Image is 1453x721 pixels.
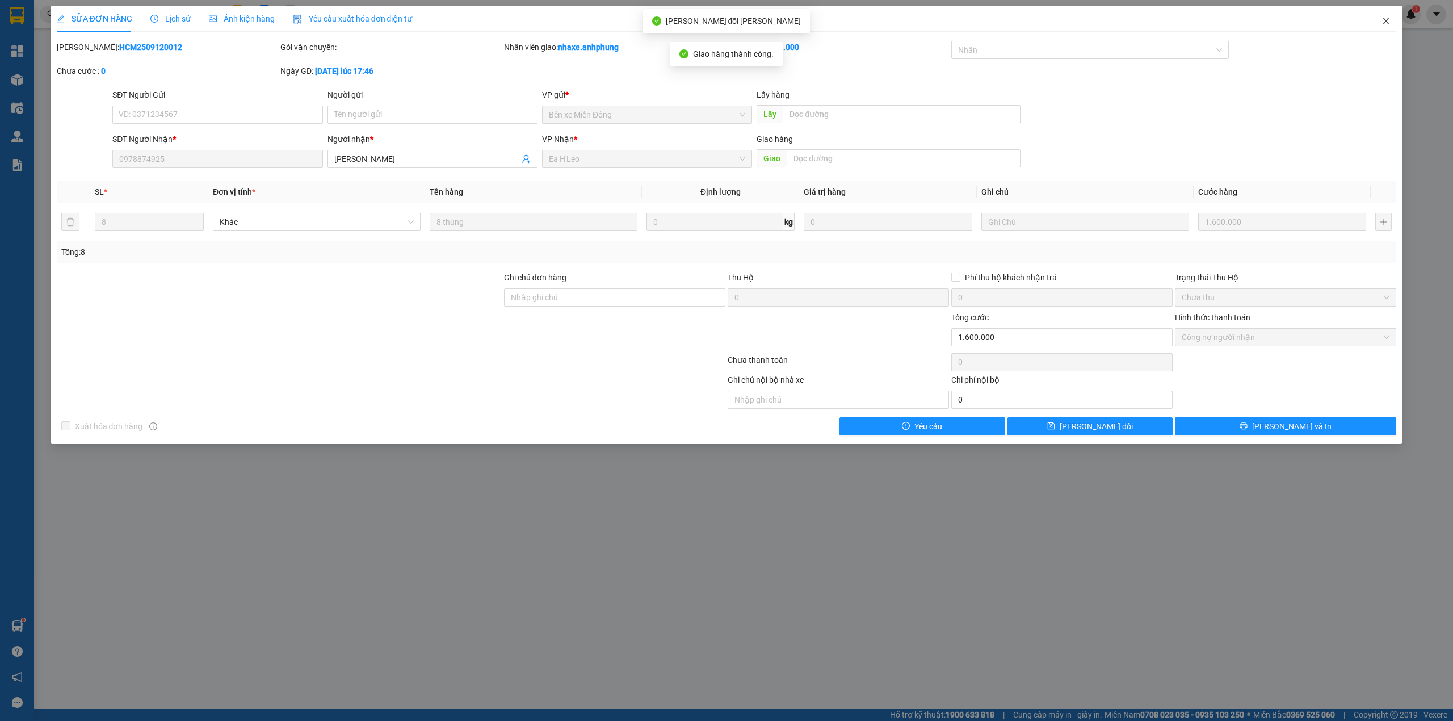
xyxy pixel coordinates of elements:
[101,66,106,76] b: 0
[951,374,1173,391] div: Chi phí nội bộ
[293,15,302,24] img: icon
[804,187,846,196] span: Giá trị hàng
[209,14,275,23] span: Ảnh kiện hàng
[679,49,688,58] span: check-circle
[213,187,255,196] span: Đơn vị tính
[804,213,972,231] input: 0
[522,154,531,164] span: user-add
[57,15,65,23] span: edit
[149,422,157,430] span: info-circle
[1182,329,1389,346] span: Công nợ người nhận
[150,14,191,23] span: Lịch sử
[315,66,373,76] b: [DATE] lúc 17:46
[787,149,1021,167] input: Dọc đường
[430,213,637,231] input: VD: Bàn, Ghế
[1175,271,1396,284] div: Trạng thái Thu Hộ
[728,273,754,282] span: Thu Hộ
[726,354,950,374] div: Chưa thanh toán
[504,288,725,307] input: Ghi chú đơn hàng
[57,14,132,23] span: SỬA ĐƠN HÀNG
[504,41,725,53] div: Nhân viên giao:
[549,106,745,123] span: Bến xe Miền Đông
[558,43,619,52] b: nhaxe.anhphung
[757,149,787,167] span: Giao
[95,187,104,196] span: SL
[1198,187,1237,196] span: Cước hàng
[542,89,752,101] div: VP gửi
[119,43,182,52] b: HCM2509120012
[61,213,79,231] button: delete
[280,41,502,53] div: Gói vận chuyển:
[981,213,1189,231] input: Ghi Chú
[504,273,566,282] label: Ghi chú đơn hàng
[652,16,661,26] span: check-circle
[728,374,949,391] div: Ghi chú nội bộ nhà xe
[839,417,1005,435] button: exclamation-circleYêu cầu
[783,213,795,231] span: kg
[728,41,949,53] div: Cước rồi :
[902,422,910,431] span: exclamation-circle
[1381,16,1391,26] span: close
[150,15,158,23] span: clock-circle
[1047,422,1055,431] span: save
[977,181,1194,203] th: Ghi chú
[783,105,1021,123] input: Dọc đường
[112,89,322,101] div: SĐT Người Gửi
[1198,213,1366,231] input: 0
[1370,6,1402,37] button: Close
[1375,213,1392,231] button: plus
[1240,422,1248,431] span: printer
[57,41,278,53] div: [PERSON_NAME]:
[693,49,774,58] span: Giao hàng thành công.
[220,213,414,230] span: Khác
[700,187,741,196] span: Định lượng
[70,420,148,433] span: Xuất hóa đơn hàng
[542,135,574,144] span: VP Nhận
[1252,420,1332,433] span: [PERSON_NAME] và In
[327,89,537,101] div: Người gửi
[1175,313,1250,322] label: Hình thức thanh toán
[960,271,1061,284] span: Phí thu hộ khách nhận trả
[209,15,217,23] span: picture
[57,65,278,77] div: Chưa cước :
[757,135,793,144] span: Giao hàng
[61,246,560,258] div: Tổng: 8
[757,105,783,123] span: Lấy
[1060,420,1133,433] span: [PERSON_NAME] đổi
[1007,417,1173,435] button: save[PERSON_NAME] đổi
[549,150,745,167] span: Ea H'Leo
[951,313,989,322] span: Tổng cước
[728,391,949,409] input: Nhập ghi chú
[430,187,463,196] span: Tên hàng
[1182,289,1389,306] span: Chưa thu
[757,90,790,99] span: Lấy hàng
[327,133,537,145] div: Người nhận
[293,14,413,23] span: Yêu cầu xuất hóa đơn điện tử
[280,65,502,77] div: Ngày GD:
[112,133,322,145] div: SĐT Người Nhận
[666,16,801,26] span: [PERSON_NAME] đổi [PERSON_NAME]
[1175,417,1396,435] button: printer[PERSON_NAME] và In
[914,420,942,433] span: Yêu cầu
